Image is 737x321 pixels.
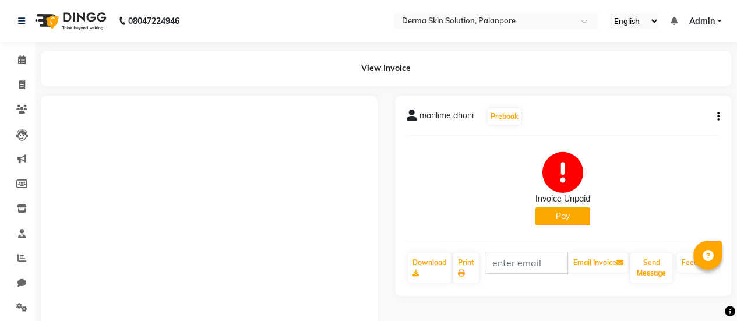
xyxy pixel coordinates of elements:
button: Send Message [630,253,672,283]
a: Feedback [677,253,718,273]
b: 08047224946 [128,5,179,37]
button: Pay [535,207,590,225]
span: Admin [689,15,715,27]
span: manlime dhoni [419,110,474,126]
div: View Invoice [41,51,731,86]
button: Email Invoice [569,253,628,273]
iframe: chat widget [688,274,725,309]
div: Invoice Unpaid [535,193,590,205]
input: enter email [485,252,569,274]
img: logo [30,5,110,37]
a: Print [453,253,479,283]
button: Prebook [488,108,521,125]
a: Download [408,253,451,283]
